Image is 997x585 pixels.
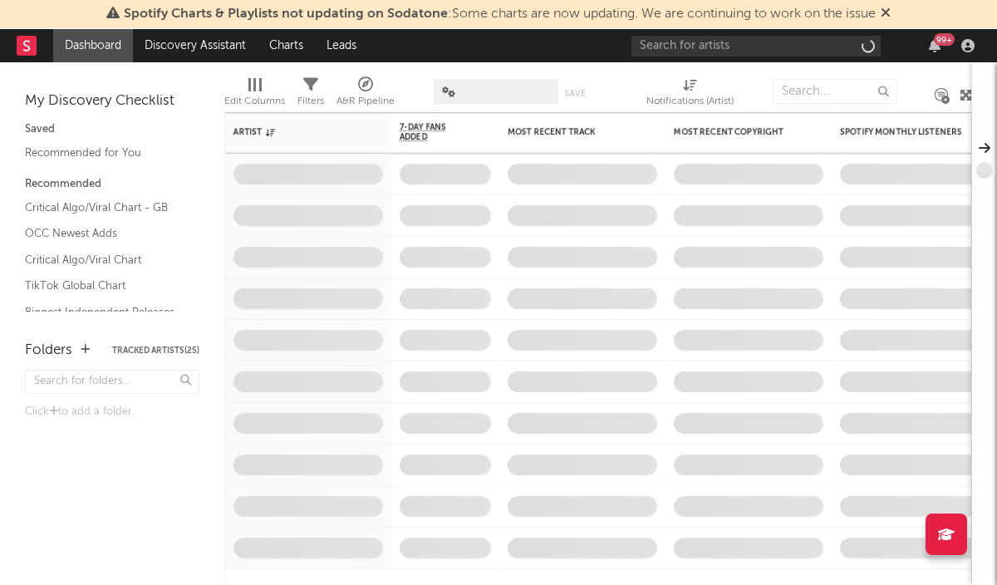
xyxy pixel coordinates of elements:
[400,122,466,142] span: 7-Day Fans Added
[25,224,183,243] a: OCC Newest Adds
[25,251,183,269] a: Critical Algo/Viral Chart
[25,277,183,295] a: TikTok Global Chart
[336,91,395,111] div: A&R Pipeline
[25,402,199,422] div: Click to add a folder.
[224,71,285,119] div: Edit Columns
[25,120,199,140] div: Saved
[25,341,72,361] div: Folders
[631,36,881,57] input: Search for artists
[124,7,876,21] span: : Some charts are now updating. We are continuing to work on the issue
[297,91,324,111] div: Filters
[508,127,632,137] div: Most Recent Track
[25,370,199,394] input: Search for folders...
[564,89,586,98] button: Save
[25,91,199,111] div: My Discovery Checklist
[881,7,891,21] span: Dismiss
[25,144,183,162] a: Recommended for You
[25,199,183,217] a: Critical Algo/Viral Chart - GB
[297,71,324,119] div: Filters
[53,29,133,62] a: Dashboard
[25,175,199,194] div: Recommended
[112,347,199,355] button: Tracked Artists(25)
[124,7,448,21] span: Spotify Charts & Playlists not updating on Sodatone
[674,127,798,137] div: Most Recent Copyright
[929,39,941,52] button: 99+
[646,71,734,119] div: Notifications (Artist)
[336,71,395,119] div: A&R Pipeline
[646,91,734,111] div: Notifications (Artist)
[258,29,315,62] a: Charts
[315,29,368,62] a: Leads
[840,127,965,137] div: Spotify Monthly Listeners
[934,33,955,46] div: 99 +
[233,127,358,137] div: Artist
[773,79,897,104] input: Search...
[25,303,183,337] a: Biggest Independent Releases This Week
[224,91,285,111] div: Edit Columns
[133,29,258,62] a: Discovery Assistant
